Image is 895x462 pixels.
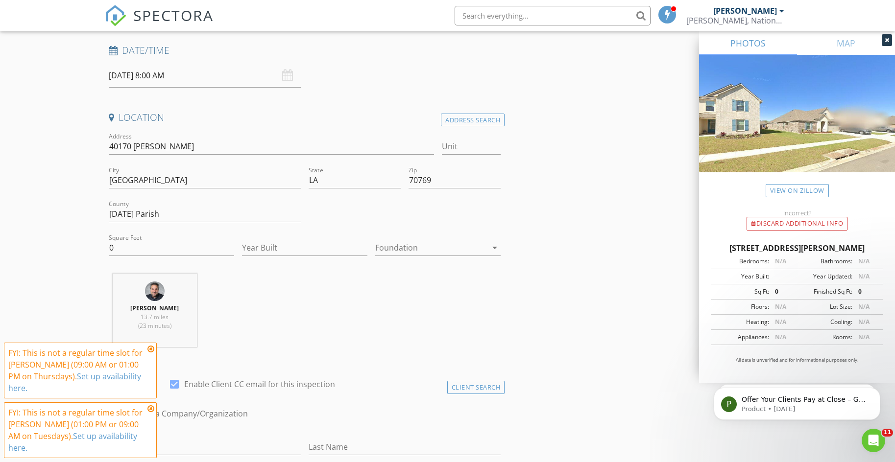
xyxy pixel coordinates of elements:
div: Lot Size: [797,302,852,311]
div: 0 [852,287,880,296]
div: Drex Gomes, National Property Inspections [686,16,784,25]
input: Search everything... [455,6,651,25]
span: N/A [775,257,786,265]
div: FYI: This is not a regular time slot for [PERSON_NAME] (09:00 AM or 01:00 PM on Thursdays). [8,347,145,394]
span: 11 [882,429,893,437]
span: (23 minutes) [138,322,171,330]
img: The Best Home Inspection Software - Spectora [105,5,126,26]
div: Rooms: [797,333,852,342]
div: Finished Sq Ft: [797,287,852,296]
span: SPECTORA [133,5,214,25]
span: 13.7 miles [141,313,169,321]
h4: Date/Time [109,44,501,57]
div: [STREET_ADDRESS][PERSON_NAME] [711,242,883,254]
div: Bathrooms: [797,257,852,266]
a: SPECTORA [105,13,214,34]
span: N/A [858,302,870,311]
iframe: Intercom live chat [862,429,885,452]
h4: Location [109,111,501,124]
div: [PERSON_NAME] [713,6,777,16]
div: FYI: This is not a regular time slot for [PERSON_NAME] (01:00 PM or 09:00 AM on Tuesdays). [8,407,145,454]
p: All data is unverified and for informational purposes only. [711,357,883,364]
i: arrow_drop_down [489,242,501,254]
span: N/A [858,318,870,326]
div: Year Updated: [797,272,852,281]
span: N/A [775,318,786,326]
iframe: Intercom notifications message [699,367,895,436]
div: Floors: [714,302,769,311]
a: MAP [797,31,895,55]
div: Discard Additional info [747,217,847,231]
span: N/A [775,333,786,341]
label: Client is a Company/Organization [124,409,248,418]
div: Heating: [714,318,769,326]
div: Incorrect? [699,209,895,217]
span: N/A [858,257,870,265]
img: streetview [699,55,895,196]
span: N/A [858,333,870,341]
div: Sq Ft: [714,287,769,296]
input: Select date [109,64,301,88]
div: Client Search [447,381,505,394]
a: PHOTOS [699,31,797,55]
div: Year Built: [714,272,769,281]
span: N/A [775,302,786,311]
span: N/A [858,272,870,280]
div: 0 [769,287,797,296]
img: drex_headshot.jpg [145,281,165,301]
div: Bedrooms: [714,257,769,266]
a: View on Zillow [766,184,829,197]
a: Set up availability here. [8,431,137,453]
div: Appliances: [714,333,769,342]
div: Cooling: [797,318,852,326]
label: Enable Client CC email for this inspection [184,379,335,389]
div: Address Search [441,114,505,127]
strong: [PERSON_NAME] [130,304,179,312]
